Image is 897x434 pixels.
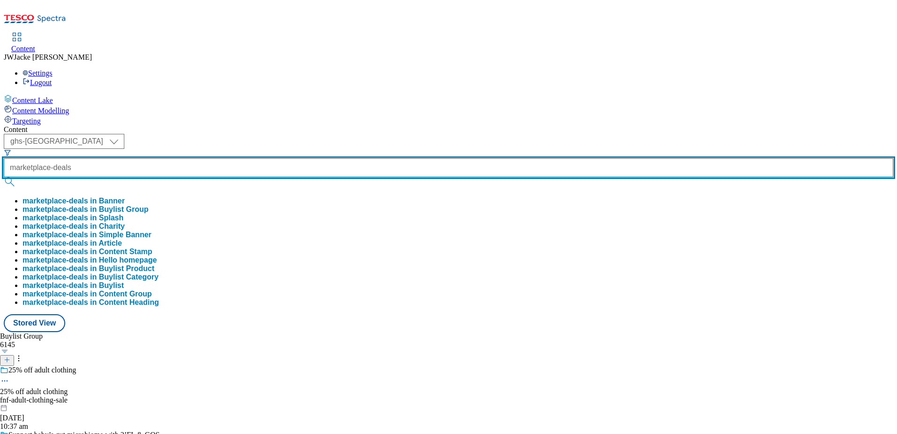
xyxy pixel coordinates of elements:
div: marketplace-deals in [23,248,152,256]
div: marketplace-deals in [23,222,125,231]
span: Jacke [PERSON_NAME] [14,53,92,61]
button: marketplace-deals in Content Stamp [23,248,152,256]
a: Targeting [4,115,893,125]
span: Targeting [12,117,41,125]
div: 25% off adult clothing [8,366,76,374]
div: marketplace-deals in [23,239,122,248]
span: Content Group [99,290,152,298]
div: marketplace-deals in [23,273,159,281]
span: Content [11,45,35,53]
button: marketplace-deals in Splash [23,214,123,222]
button: marketplace-deals in Content Group [23,290,152,298]
span: Content Modelling [12,107,69,115]
div: marketplace-deals in [23,290,152,298]
button: marketplace-deals in Article [23,239,122,248]
button: marketplace-deals in Buylist Group [23,205,149,214]
button: Stored View [4,314,65,332]
a: Settings [23,69,53,77]
span: Article [99,239,122,247]
button: marketplace-deals in Hello homepage [23,256,157,264]
span: Buylist Product [99,264,154,272]
button: marketplace-deals in Simple Banner [23,231,152,239]
button: marketplace-deals in Banner [23,197,125,205]
button: marketplace-deals in Content Heading [23,298,159,307]
button: marketplace-deals in Buylist Category [23,273,159,281]
div: marketplace-deals in [23,264,154,273]
a: Content [11,33,35,53]
a: Logout [23,78,52,86]
span: JW [4,53,14,61]
button: marketplace-deals in Buylist Product [23,264,154,273]
span: Buylist Category [99,273,159,281]
button: marketplace-deals in Charity [23,222,125,231]
input: Search [4,158,893,177]
div: Content [4,125,893,134]
svg: Search Filters [4,149,11,156]
button: marketplace-deals in Buylist [23,281,124,290]
span: Content Stamp [99,248,152,256]
a: Content Modelling [4,105,893,115]
span: Content Lake [12,96,53,104]
div: marketplace-deals in [23,205,149,214]
a: Content Lake [4,94,893,105]
span: Buylist Group [99,205,149,213]
span: Charity [99,222,125,230]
